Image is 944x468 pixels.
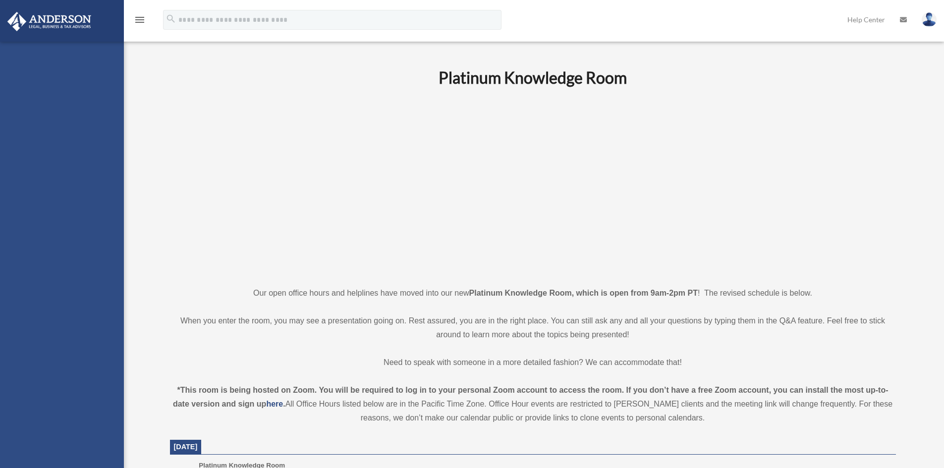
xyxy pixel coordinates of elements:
[266,400,283,408] a: here
[384,101,681,268] iframe: 231110_Toby_KnowledgeRoom
[922,12,937,27] img: User Pic
[4,12,94,31] img: Anderson Advisors Platinum Portal
[170,286,896,300] p: Our open office hours and helplines have moved into our new ! The revised schedule is below.
[134,14,146,26] i: menu
[170,314,896,342] p: When you enter the room, you may see a presentation going on. Rest assured, you are in the right ...
[170,356,896,369] p: Need to speak with someone in a more detailed fashion? We can accommodate that!
[174,443,198,451] span: [DATE]
[170,383,896,425] div: All Office Hours listed below are in the Pacific Time Zone. Office Hour events are restricted to ...
[469,289,698,297] strong: Platinum Knowledge Room, which is open from 9am-2pm PT
[166,13,176,24] i: search
[439,68,627,87] b: Platinum Knowledge Room
[173,386,888,408] strong: *This room is being hosted on Zoom. You will be required to log in to your personal Zoom account ...
[283,400,285,408] strong: .
[134,17,146,26] a: menu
